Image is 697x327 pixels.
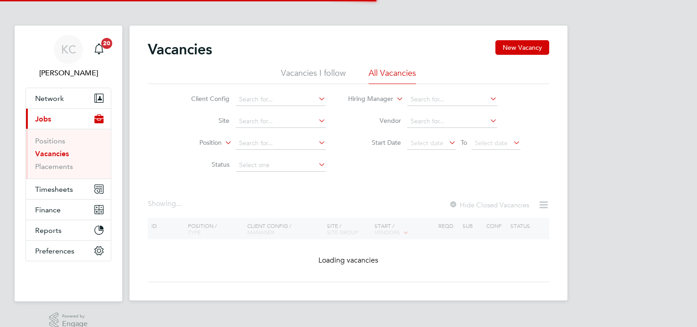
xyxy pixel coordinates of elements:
button: Reports [26,220,111,240]
input: Search for... [407,93,497,106]
input: Search for... [407,115,497,128]
button: Timesheets [26,179,111,199]
span: Finance [35,206,61,214]
span: ... [176,199,182,208]
a: Positions [35,137,65,145]
label: Position [169,138,222,148]
label: Status [177,160,229,169]
h2: Vacancies [148,40,212,58]
span: Powered by [62,312,88,320]
input: Search for... [236,115,326,128]
a: Go to home page [26,270,111,285]
button: New Vacancy [495,40,549,55]
label: Vendor [348,116,401,125]
a: Placements [35,162,73,171]
span: KC [61,43,76,55]
input: Search for... [236,137,326,150]
nav: Main navigation [15,26,122,301]
button: Finance [26,200,111,220]
button: Network [26,88,111,108]
span: Select date [475,139,508,147]
div: Jobs [26,129,111,179]
li: All Vacancies [369,68,416,84]
span: Reports [35,226,62,235]
input: Search for... [236,93,326,106]
div: Showing [148,199,183,209]
label: Client Config [177,95,229,103]
label: Start Date [348,138,401,147]
span: Karen Chatfield [26,68,111,79]
a: KC[PERSON_NAME] [26,35,111,79]
li: Vacancies I follow [281,68,346,84]
span: To [458,137,470,148]
span: Timesheets [35,185,73,194]
button: Preferences [26,241,111,261]
span: 20 [101,38,112,49]
label: Hide Closed Vacancies [449,200,529,209]
span: Select date [411,139,443,147]
label: Hiring Manager [341,95,393,104]
span: Jobs [35,115,51,123]
span: Network [35,94,64,103]
a: Vacancies [35,149,69,158]
button: Jobs [26,109,111,129]
input: Select one [236,159,326,172]
label: Site [177,116,229,125]
img: fastbook-logo-retina.png [26,270,111,285]
span: Preferences [35,247,74,255]
a: 20 [90,35,108,64]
